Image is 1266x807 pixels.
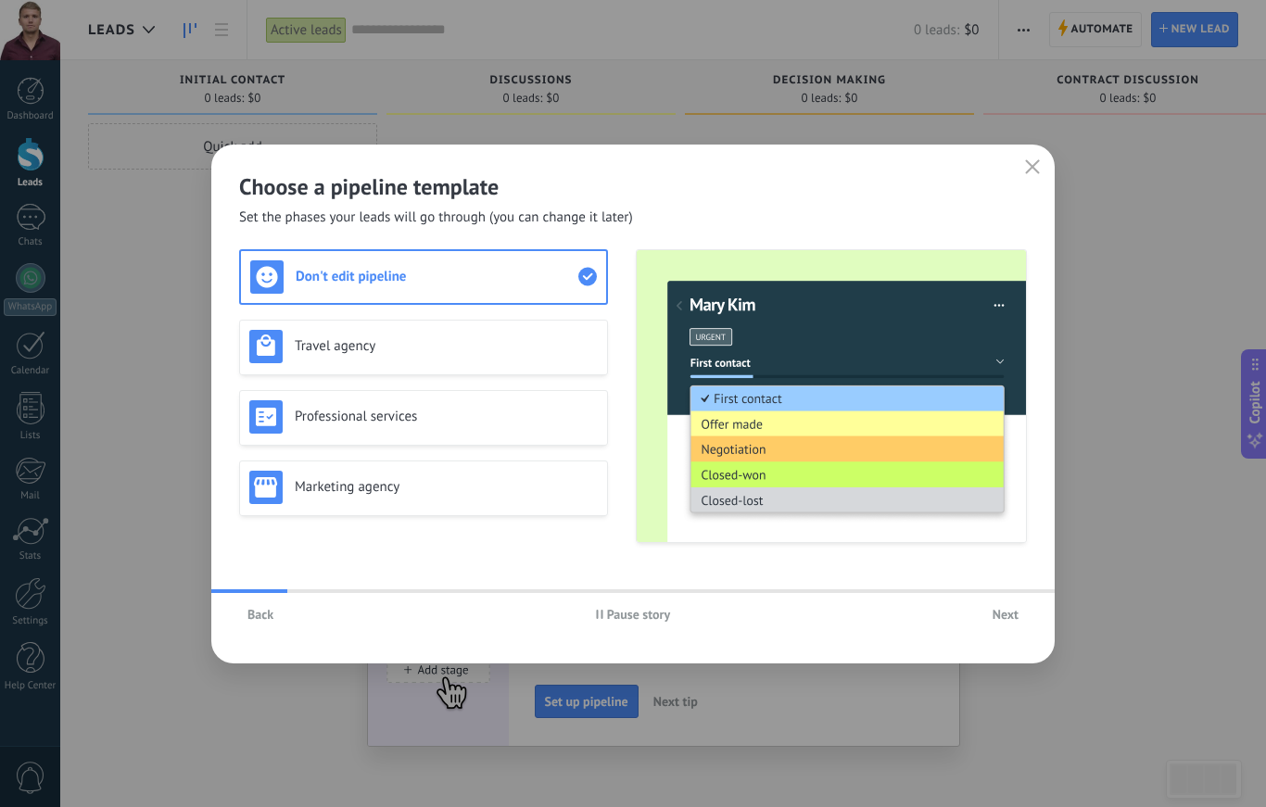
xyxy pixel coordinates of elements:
span: Pause story [607,608,671,621]
h3: Marketing agency [295,478,598,496]
button: Back [239,600,282,628]
span: Back [247,608,273,621]
span: Set the phases your leads will go through (you can change it later) [239,208,633,227]
button: Next [984,600,1027,628]
button: Pause story [588,600,679,628]
h3: Professional services [295,408,598,425]
h3: Don't edit pipeline [296,268,578,285]
span: Next [993,608,1019,621]
h2: Choose a pipeline template [239,172,1027,201]
h3: Travel agency [295,337,598,355]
